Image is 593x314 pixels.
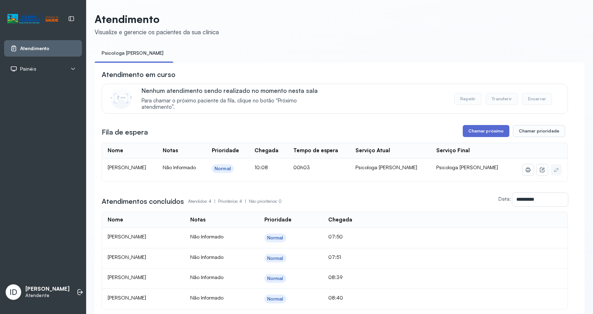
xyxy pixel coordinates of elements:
[498,196,511,202] label: Data:
[102,70,175,79] h3: Atendimento em curso
[522,93,552,105] button: Encerrar
[245,199,246,204] span: |
[355,147,390,154] div: Serviço Atual
[163,147,178,154] div: Notas
[454,93,481,105] button: Repetir
[254,164,268,170] span: 10:08
[25,286,70,292] p: [PERSON_NAME]
[328,233,343,239] span: 07:50
[10,45,76,52] a: Atendimento
[188,196,218,206] p: Atendidos: 4
[293,164,310,170] span: 00h03
[254,147,278,154] div: Chegada
[328,254,341,260] span: 07:51
[267,276,283,282] div: Normal
[108,295,146,301] span: [PERSON_NAME]
[7,13,58,25] img: Logotipo do estabelecimento
[212,147,239,154] div: Prioridade
[108,164,146,170] span: [PERSON_NAME]
[267,235,283,241] div: Normal
[20,66,36,72] span: Painéis
[190,295,223,301] span: Não Informado
[108,147,123,154] div: Nome
[20,46,49,52] span: Atendimento
[513,125,565,137] button: Chamar prioridade
[328,274,343,280] span: 08:39
[215,166,231,172] div: Normal
[108,233,146,239] span: [PERSON_NAME]
[190,254,223,260] span: Não Informado
[95,13,219,25] p: Atendimento
[108,217,123,223] div: Nome
[486,93,518,105] button: Transferir
[190,233,223,239] span: Não Informado
[355,164,425,171] div: Psicologa [PERSON_NAME]
[328,217,352,223] div: Chegada
[463,125,509,137] button: Chamar próximo
[102,196,184,206] h3: Atendimentos concluídos
[249,196,282,206] p: Não prioritários: 0
[436,164,498,170] span: Psicologa [PERSON_NAME]
[436,147,470,154] div: Serviço Final
[95,28,219,36] div: Visualize e gerencie os pacientes da sua clínica
[108,274,146,280] span: [PERSON_NAME]
[190,217,205,223] div: Notas
[328,295,343,301] span: 08:40
[190,274,223,280] span: Não Informado
[25,292,70,298] p: Atendente
[102,127,148,137] h3: Fila de espera
[267,255,283,261] div: Normal
[142,87,328,94] p: Nenhum atendimento sendo realizado no momento nesta sala
[142,97,328,111] span: Para chamar o próximo paciente da fila, clique no botão “Próximo atendimento”.
[163,164,196,170] span: Não Informado
[110,88,132,109] img: Imagem de CalloutCard
[95,47,170,59] a: Psicologa [PERSON_NAME]
[108,254,146,260] span: [PERSON_NAME]
[267,296,283,302] div: Normal
[218,196,249,206] p: Prioritários: 4
[214,199,215,204] span: |
[264,217,292,223] div: Prioridade
[293,147,338,154] div: Tempo de espera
